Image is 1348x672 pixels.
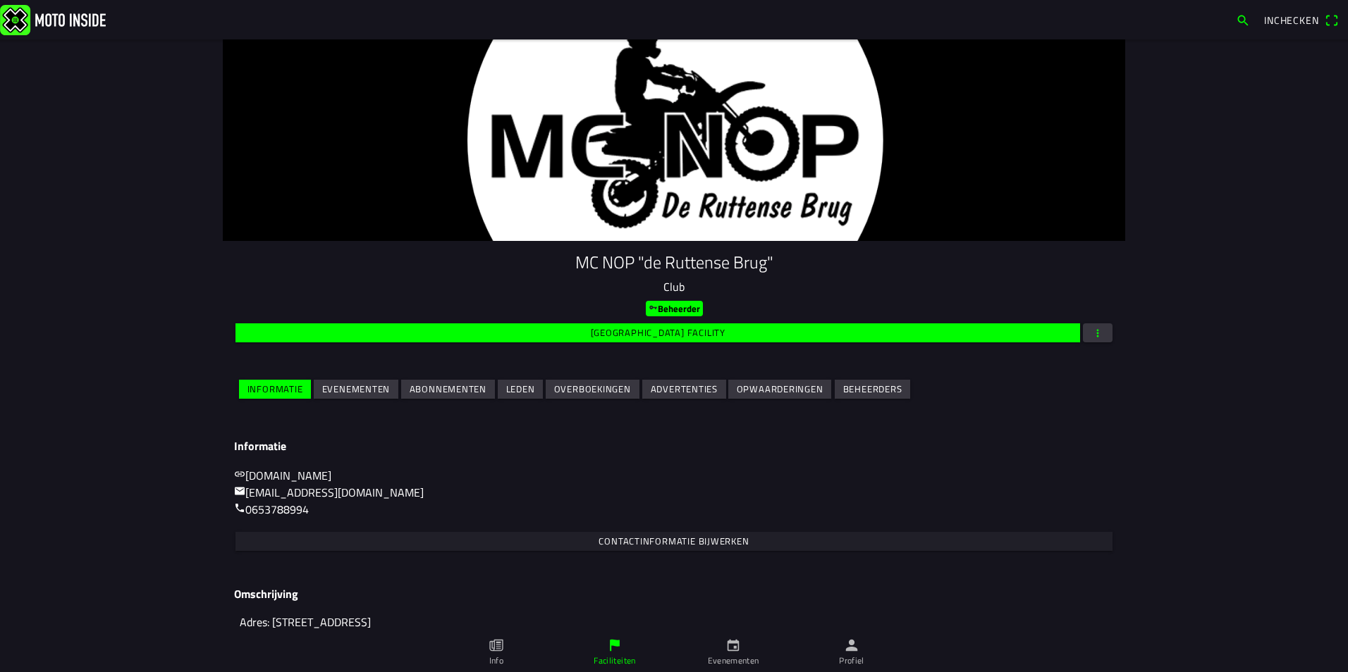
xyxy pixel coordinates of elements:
[1229,8,1257,32] a: search
[708,654,759,667] ion-label: Evenementen
[1257,8,1345,32] a: Incheckenqr scanner
[234,467,331,484] a: link[DOMAIN_NAME]
[234,484,424,501] a: mail[EMAIL_ADDRESS][DOMAIN_NAME]
[725,637,741,653] ion-icon: calendar
[234,278,1114,295] p: Club
[234,252,1114,273] h1: MC NOP "de Ruttense Brug"
[642,380,726,399] ion-button: Advertenties
[314,380,398,399] ion-button: Evenementen
[234,501,309,518] a: call0653788994
[234,468,245,480] ion-icon: link
[1264,13,1319,27] span: Inchecken
[489,654,503,667] ion-label: Info
[646,301,703,316] ion-badge: Beheerder
[649,303,658,312] ion-icon: key
[844,637,859,653] ion-icon: person
[235,532,1113,551] ion-button: Contactinformatie bijwerken
[235,323,1080,342] ion-button: [GEOGRAPHIC_DATA] facility
[728,380,831,399] ion-button: Opwaarderingen
[489,637,504,653] ion-icon: paper
[839,654,864,667] ion-label: Profiel
[607,637,623,653] ion-icon: flag
[594,654,635,667] ion-label: Faciliteiten
[234,485,245,497] ion-icon: mail
[546,380,639,399] ion-button: Overboekingen
[498,380,543,399] ion-button: Leden
[835,380,910,399] ion-button: Beheerders
[234,606,1114,655] textarea: Adres: [STREET_ADDRESS] Openingstijden baan: Woensdag: 17:00 - 21.00 uur Zaterdag: 13:00 - 17:00 ...
[234,502,245,514] ion-icon: call
[234,440,1114,453] h3: Informatie
[234,587,1114,601] h3: Omschrijving
[401,380,495,399] ion-button: Abonnementen
[239,380,311,399] ion-button: Informatie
